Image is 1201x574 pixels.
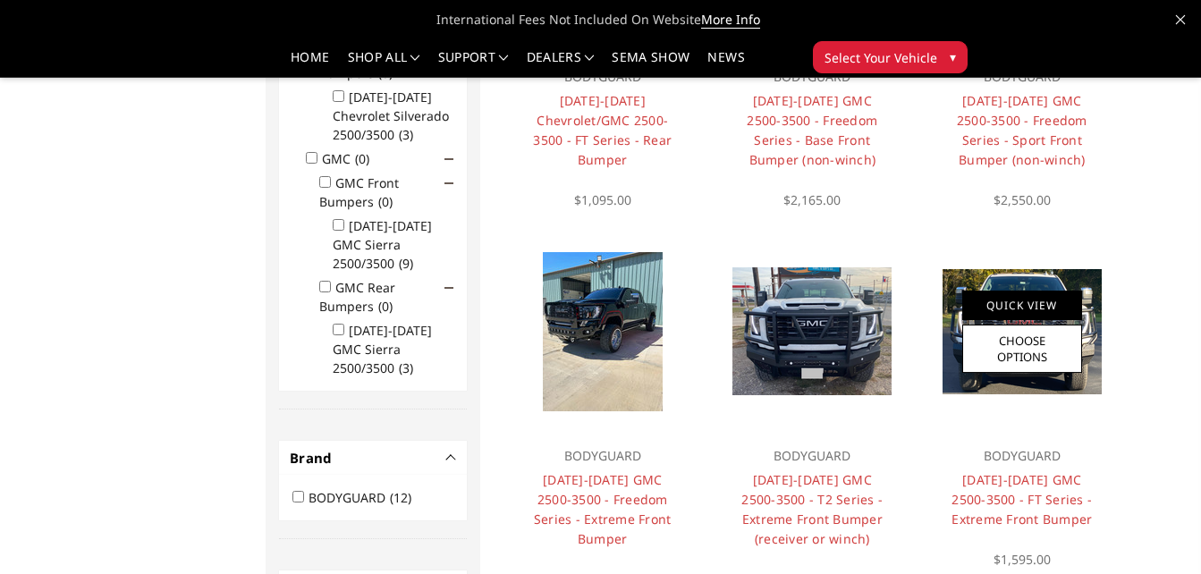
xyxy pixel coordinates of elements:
p: BODYGUARD [525,445,681,467]
p: BODYGUARD [944,445,1100,467]
p: BODYGUARD [735,445,891,467]
span: Select Your Vehicle [825,48,937,67]
label: [DATE]-[DATE] GMC Sierra 2500/3500 [333,322,432,376]
a: Choose Options [962,325,1082,373]
span: Click to show/hide children [444,155,453,164]
a: More Info [701,11,760,29]
span: Click to show/hide children [444,179,453,188]
span: $2,165.00 [783,191,841,208]
a: [DATE]-[DATE] GMC 2500-3500 - Freedom Series - Base Front Bumper (non-winch) [747,92,877,168]
a: Support [438,51,509,77]
span: (3) [399,126,413,143]
span: $1,095.00 [574,191,631,208]
label: [DATE]-[DATE] GMC Sierra 2500/3500 [333,217,432,272]
button: - [447,453,456,462]
span: (0) [378,298,393,315]
span: (9) [399,255,413,272]
label: GMC Rear Bumpers [319,279,403,315]
span: (0) [355,150,369,167]
label: GMC [322,150,380,167]
a: [DATE]-[DATE] GMC 2500-3500 - T2 Series - Extreme Front Bumper (receiver or winch) [741,471,883,547]
span: $2,550.00 [994,191,1051,208]
label: GMC Front Bumpers [319,174,403,210]
a: shop all [348,51,420,77]
span: Click to show/hide children [444,283,453,292]
a: [DATE]-[DATE] Chevrolet/GMC 2500-3500 - FT Series - Rear Bumper [533,92,672,168]
a: SEMA Show [612,51,689,77]
h4: Brand [290,448,456,468]
span: International Fees Not Included On Website [47,2,1155,38]
span: (12) [390,489,411,506]
label: [DATE]-[DATE] Chevrolet Silverado 2500/3500 [333,89,449,143]
span: ▾ [950,47,956,66]
a: Dealers [527,51,595,77]
a: Quick View [962,291,1082,320]
a: [DATE]-[DATE] GMC 2500-3500 - Freedom Series - Extreme Front Bumper [534,471,672,547]
a: [DATE]-[DATE] GMC 2500-3500 - FT Series - Extreme Front Bumper [951,471,1092,528]
span: (3) [399,359,413,376]
a: [DATE]-[DATE] GMC 2500-3500 - Freedom Series - Sport Front Bumper (non-winch) [957,92,1087,168]
a: News [707,51,744,77]
span: $1,595.00 [994,551,1051,568]
button: Select Your Vehicle [813,41,968,73]
label: BODYGUARD [309,489,422,506]
label: Chevrolet Rear Bumpers [319,46,424,81]
span: (0) [378,193,393,210]
a: Home [291,51,329,77]
span: (0) [378,64,393,81]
